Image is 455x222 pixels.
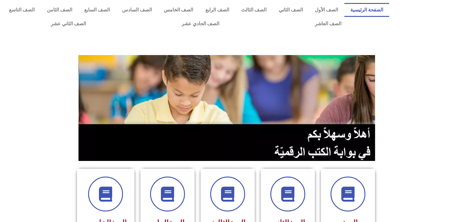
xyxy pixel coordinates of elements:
a: الصف الأول [309,3,344,17]
a: الصف الثاني عشر [3,17,134,31]
a: الصف السابع [78,3,116,17]
a: الصف العاشر [267,17,389,31]
a: الصف الرابع [199,3,235,17]
a: الصفحة الرئيسية [344,3,389,17]
a: الصف الثامن [41,3,78,17]
a: الصف السادس [116,3,158,17]
a: الصف الثالث [235,3,273,17]
a: الصف التاسع [3,3,41,17]
a: الصف الخامس [158,3,199,17]
a: الصف الحادي عشر [134,17,267,31]
a: الصف الثاني [273,3,309,17]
